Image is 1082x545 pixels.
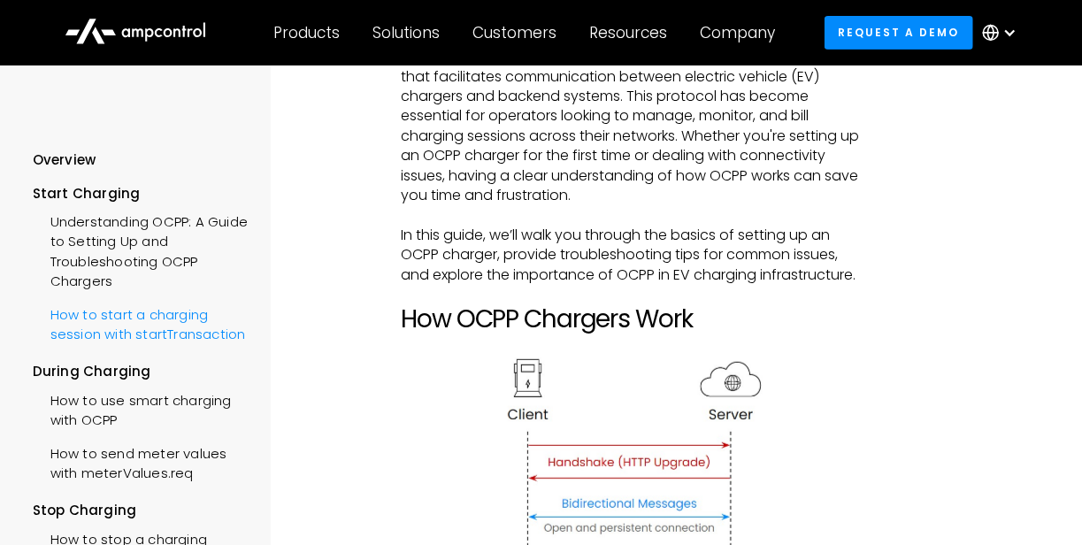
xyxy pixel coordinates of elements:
[33,203,249,296] a: Understanding OCPP: A Guide to Setting Up and Troubleshooting OCPP Chargers
[825,16,973,49] a: Request a demo
[33,184,249,203] div: Start Charging
[372,23,440,42] div: Solutions
[33,382,249,435] a: How to use smart charging with OCPP
[273,23,340,42] div: Products
[33,501,249,520] div: Stop Charging
[33,362,249,381] div: During Charging
[401,205,860,225] p: ‍
[589,23,667,42] div: Resources
[33,150,96,170] div: Overview
[33,296,249,349] a: How to start a charging session with startTransaction
[700,23,775,42] div: Company
[401,285,860,304] p: ‍
[401,304,860,334] h2: How OCPP Chargers Work
[472,23,556,42] div: Customers
[401,226,860,285] p: In this guide, we’ll walk you through the basics of setting up an OCPP charger, provide troublesh...
[401,47,860,205] p: The is an open standard that facilitates communication between electric vehicle (EV) chargers and...
[401,334,860,354] p: ‍
[33,435,249,488] a: How to send meter values with meterValues.req
[33,150,96,183] a: Overview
